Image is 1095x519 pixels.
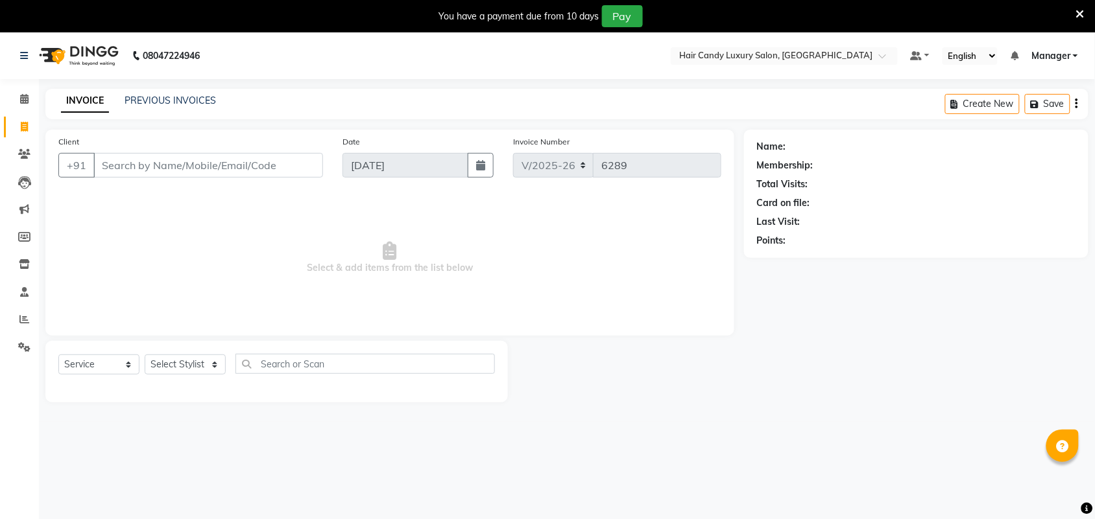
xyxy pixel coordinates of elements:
[143,38,200,74] b: 08047224946
[58,193,721,323] span: Select & add items from the list below
[93,153,323,178] input: Search by Name/Mobile/Email/Code
[1031,49,1070,63] span: Manager
[757,178,808,191] div: Total Visits:
[33,38,122,74] img: logo
[58,136,79,148] label: Client
[1025,94,1070,114] button: Save
[945,94,1020,114] button: Create New
[235,354,495,374] input: Search or Scan
[58,153,95,178] button: +91
[61,89,109,113] a: INVOICE
[343,136,360,148] label: Date
[1041,467,1082,506] iframe: chat widget
[757,196,810,210] div: Card on file:
[757,159,813,172] div: Membership:
[757,140,786,154] div: Name:
[125,95,216,106] a: PREVIOUS INVOICES
[757,215,800,229] div: Last Visit:
[439,10,599,23] div: You have a payment due from 10 days
[757,234,786,248] div: Points:
[513,136,570,148] label: Invoice Number
[602,5,643,27] button: Pay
